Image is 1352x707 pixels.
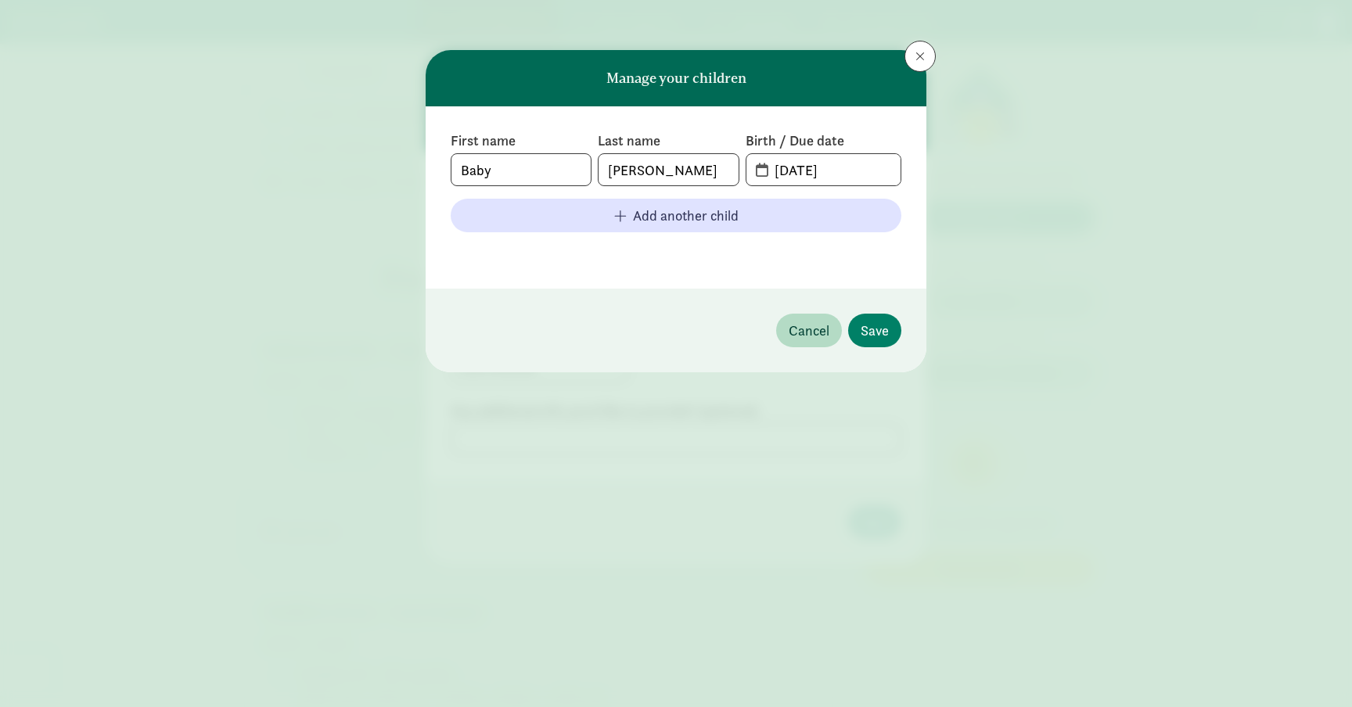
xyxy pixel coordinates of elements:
span: Cancel [789,320,829,341]
h6: Manage your children [606,70,746,86]
label: First name [451,131,591,150]
span: Add another child [633,205,739,226]
span: Save [861,320,889,341]
label: Birth / Due date [746,131,901,150]
button: Cancel [776,314,842,347]
label: Last name [598,131,739,150]
button: Add another child [451,199,901,232]
input: MM-DD-YYYY [765,154,901,185]
button: Save [848,314,901,347]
